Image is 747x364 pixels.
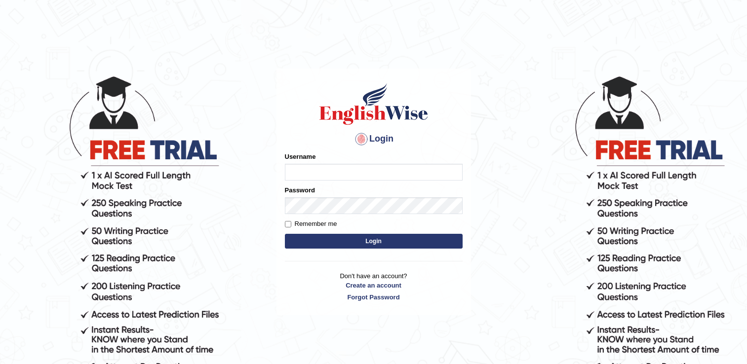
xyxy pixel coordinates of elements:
label: Username [285,152,316,161]
h4: Login [285,131,463,147]
button: Login [285,234,463,249]
img: Logo of English Wise sign in for intelligent practice with AI [317,82,430,126]
a: Forgot Password [285,292,463,302]
input: Remember me [285,221,291,227]
a: Create an account [285,281,463,290]
label: Remember me [285,219,337,229]
label: Password [285,185,315,195]
p: Don't have an account? [285,271,463,302]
